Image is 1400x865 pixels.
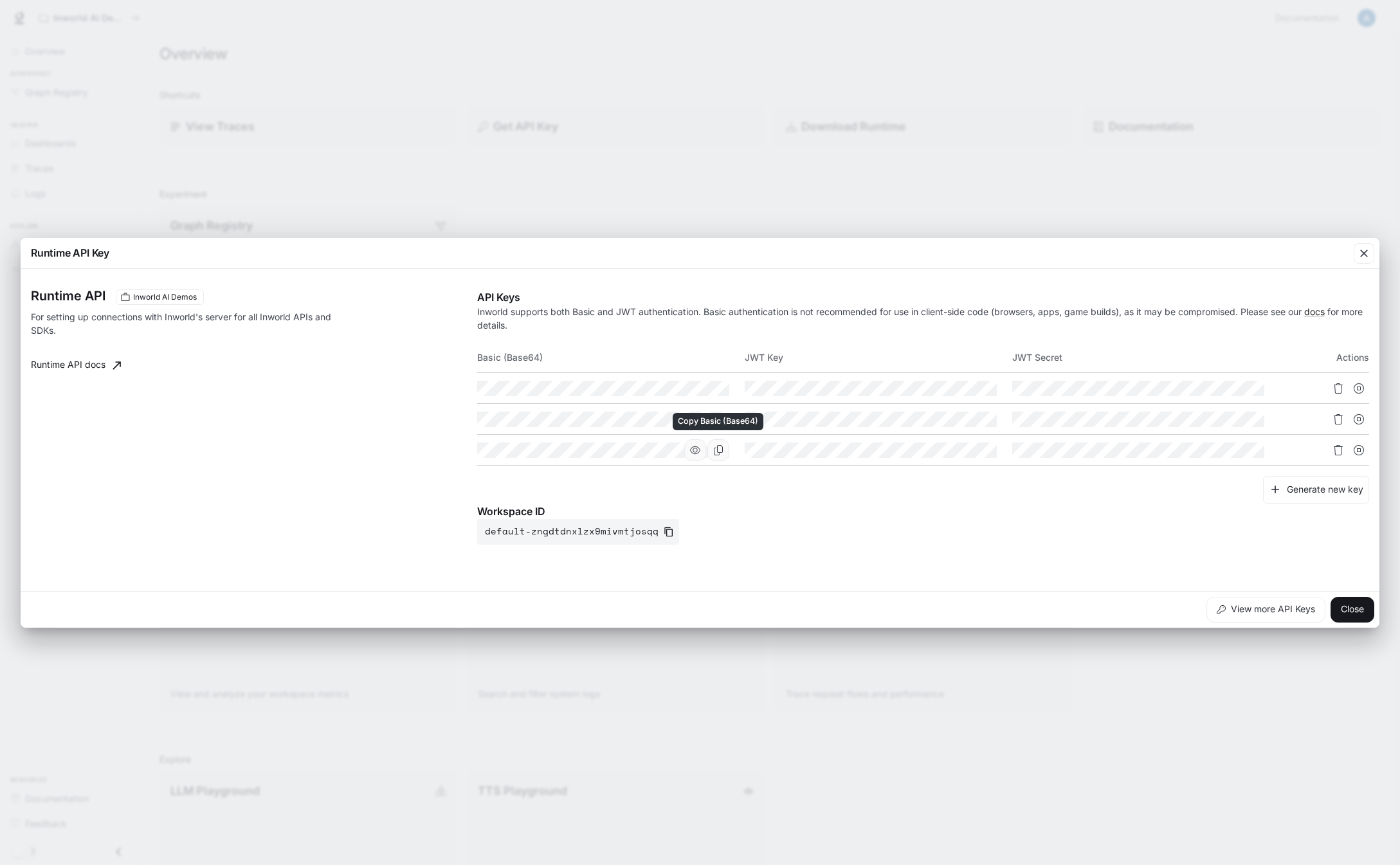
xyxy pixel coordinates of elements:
button: View more API Keys [1206,597,1325,623]
th: JWT Secret [1012,342,1280,373]
button: Suspend API key [1349,378,1369,399]
button: Copy Basic (Base64) [707,439,729,461]
div: These keys will apply to your current workspace only [116,289,204,305]
button: Delete API key [1328,440,1349,460]
button: Delete API key [1328,378,1349,399]
th: Actions [1280,342,1369,373]
button: default-zngdtdnxlzx9mivmtjosqq [477,519,679,545]
button: Close [1331,597,1374,623]
button: Delete API key [1328,409,1349,430]
p: API Keys [477,289,1369,305]
button: Suspend API key [1349,409,1369,430]
th: JWT Key [745,342,1012,373]
p: Runtime API Key [31,245,109,260]
button: Suspend API key [1349,440,1369,460]
h3: Runtime API [31,289,105,302]
a: Runtime API docs [26,352,126,378]
span: Inworld AI Demos [128,291,202,303]
p: Inworld supports both Basic and JWT authentication. Basic authentication is not recommended for u... [477,305,1369,332]
a: docs [1304,306,1325,317]
div: Copy Basic (Base64) [673,413,763,430]
p: For setting up connections with Inworld's server for all Inworld APIs and SDKs. [31,310,358,337]
button: Generate new key [1263,476,1369,504]
p: Workspace ID [477,504,1369,519]
th: Basic (Base64) [477,342,745,373]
